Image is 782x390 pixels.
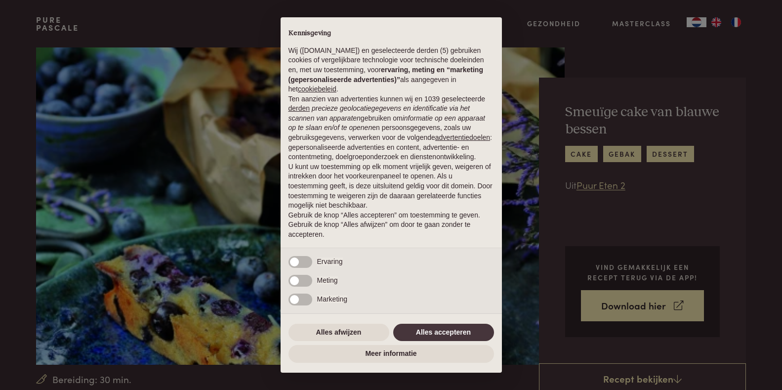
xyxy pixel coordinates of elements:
[317,276,338,284] span: Meting
[288,94,494,162] p: Ten aanzien van advertenties kunnen wij en 1039 geselecteerde gebruiken om en persoonsgegevens, z...
[435,133,490,143] button: advertentiedoelen
[288,114,486,132] em: informatie op een apparaat op te slaan en/of te openen
[288,211,494,240] p: Gebruik de knop “Alles accepteren” om toestemming te geven. Gebruik de knop “Alles afwijzen” om d...
[288,46,494,94] p: Wij ([DOMAIN_NAME]) en geselecteerde derden (5) gebruiken cookies of vergelijkbare technologie vo...
[288,345,494,363] button: Meer informatie
[288,104,470,122] em: precieze geolocatiegegevens en identificatie via het scannen van apparaten
[317,258,343,265] span: Ervaring
[298,85,336,93] a: cookiebeleid
[288,162,494,211] p: U kunt uw toestemming op elk moment vrijelijk geven, weigeren of intrekken door het voorkeurenpan...
[288,66,483,84] strong: ervaring, meting en “marketing (gepersonaliseerde advertenties)”
[288,324,389,342] button: Alles afwijzen
[288,104,310,114] button: derden
[393,324,494,342] button: Alles accepteren
[317,295,347,303] span: Marketing
[288,29,494,38] h2: Kennisgeving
